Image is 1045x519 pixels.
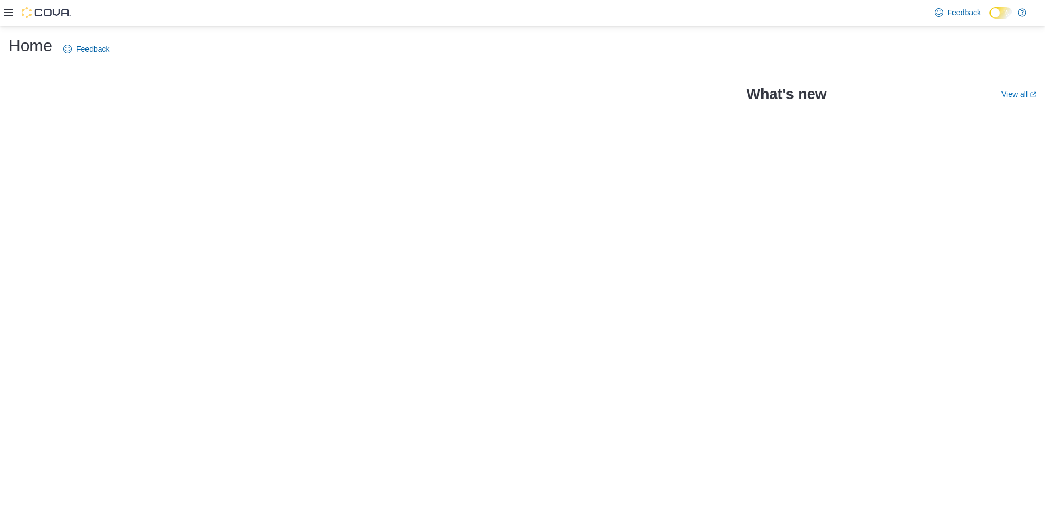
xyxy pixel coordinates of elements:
[22,7,71,18] img: Cova
[1030,91,1036,98] svg: External link
[989,7,1012,19] input: Dark Mode
[9,35,52,57] h1: Home
[746,86,826,103] h2: What's new
[76,44,109,54] span: Feedback
[59,38,114,60] a: Feedback
[948,7,981,18] span: Feedback
[1001,90,1036,99] a: View allExternal link
[930,2,985,23] a: Feedback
